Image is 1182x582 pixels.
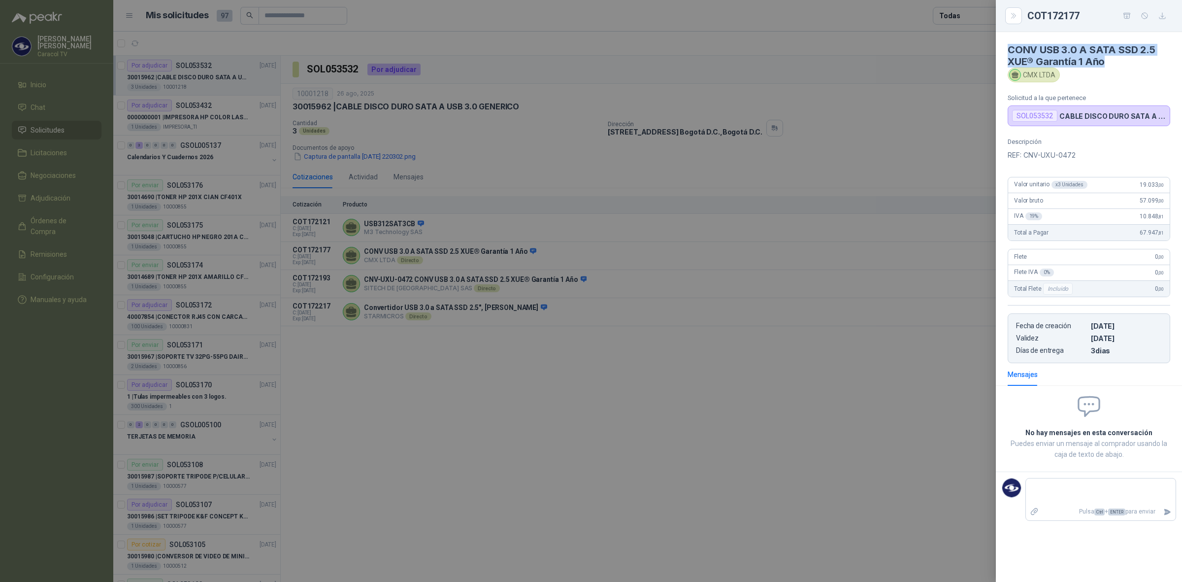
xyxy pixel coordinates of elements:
div: x 3 Unidades [1051,181,1087,189]
span: 0 [1155,285,1164,292]
span: 0 [1155,253,1164,260]
span: 57.099 [1140,197,1164,204]
span: 10.848 [1140,213,1164,220]
p: Validez [1016,334,1087,342]
span: ,00 [1158,198,1164,204]
span: ,00 [1158,254,1164,260]
h4: CONV USB 3.0 A SATA SSD 2.5 XUE® Garantía 1 Año [1008,44,1170,68]
span: ENTER [1108,509,1125,515]
div: SOL053532 [1012,110,1057,122]
button: Enviar [1159,503,1176,520]
span: Valor bruto [1014,197,1043,204]
span: IVA [1014,212,1042,220]
p: Puedes enviar un mensaje al comprador usando la caja de texto de abajo. [1008,438,1170,460]
span: ,00 [1158,286,1164,292]
h2: No hay mensajes en esta conversación [1008,427,1170,438]
p: Fecha de creación [1016,322,1087,330]
div: COT172177 [1027,8,1170,24]
span: 19.033 [1140,181,1164,188]
p: REF: CNV-UXU-0472 [1008,149,1170,161]
span: Total a Pagar [1014,229,1049,236]
span: Flete [1014,253,1027,260]
div: Incluido [1043,283,1073,295]
p: [DATE] [1091,334,1162,342]
span: 67.947 [1140,229,1164,236]
span: ,81 [1158,230,1164,236]
button: Close [1008,10,1019,22]
div: Mensajes [1008,369,1038,380]
span: 0 [1155,269,1164,276]
span: ,00 [1158,182,1164,188]
span: Ctrl [1094,509,1105,515]
label: Adjuntar archivos [1026,503,1043,520]
span: ,00 [1158,270,1164,275]
img: Company Logo [1002,479,1021,497]
div: CMX LTDA [1008,68,1060,82]
div: 0 % [1040,269,1054,276]
p: 3 dias [1091,346,1162,355]
p: [DATE] [1091,322,1162,330]
p: CABLE DISCO DURO SATA A USB 3.0 GENERICO [1059,112,1166,120]
span: Valor unitario [1014,181,1087,189]
p: Días de entrega [1016,346,1087,355]
div: 19 % [1025,212,1043,220]
p: Descripción [1008,138,1170,145]
span: ,81 [1158,214,1164,219]
span: Total Flete [1014,283,1075,295]
p: Pulsa + para enviar [1043,503,1160,520]
span: Flete IVA [1014,269,1054,276]
p: Solicitud a la que pertenece [1008,94,1170,102]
